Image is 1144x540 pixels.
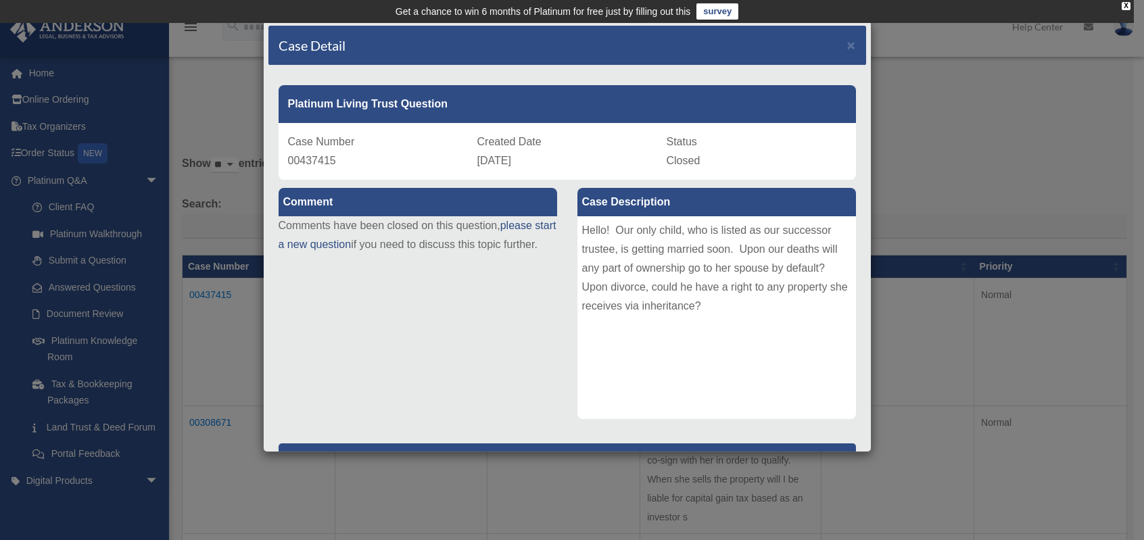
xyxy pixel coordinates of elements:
p: Comments have been closed on this question, if you need to discuss this topic further. [279,216,557,254]
span: Case Number [288,136,355,147]
div: Platinum Living Trust Question [279,85,856,123]
span: Created Date [477,136,542,147]
label: Case Description [577,188,856,216]
a: survey [696,3,738,20]
div: close [1122,2,1130,10]
div: Get a chance to win 6 months of Platinum for free just by filling out this [396,3,691,20]
span: [DATE] [477,155,511,166]
div: Hello! Our only child, who is listed as our successor trustee, is getting married soon. Upon our ... [577,216,856,419]
h4: Case Detail [279,36,345,55]
span: 00437415 [288,155,336,166]
span: Status [667,136,697,147]
span: Closed [667,155,700,166]
p: [PERSON_NAME] Advisors [279,443,856,476]
a: please start a new question [279,220,556,250]
label: Comment [279,188,557,216]
span: × [847,37,856,53]
button: Close [847,38,856,52]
